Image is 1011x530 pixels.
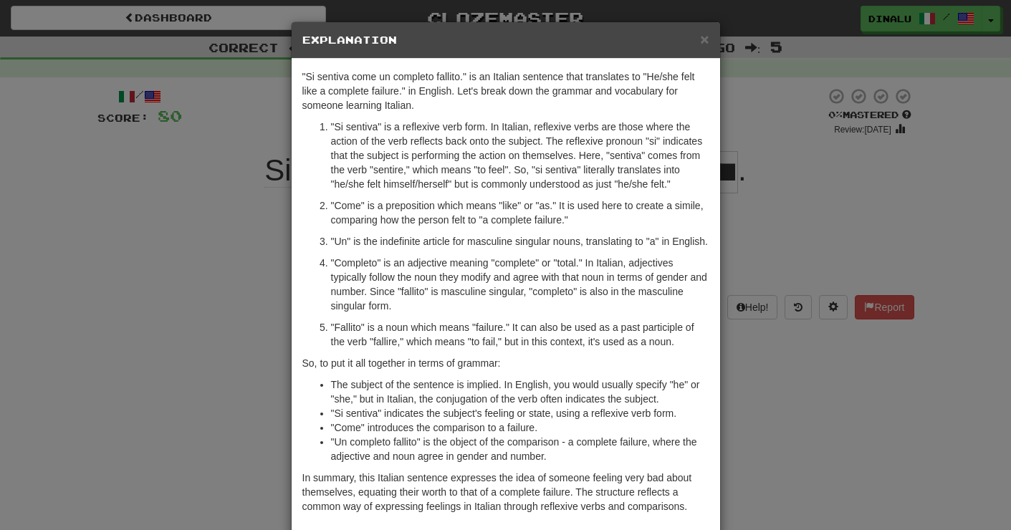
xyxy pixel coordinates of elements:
p: "Si sentiva come un completo fallito." is an Italian sentence that translates to "He/she felt lik... [302,69,709,112]
button: Close [700,32,709,47]
p: So, to put it all together in terms of grammar: [302,356,709,370]
span: × [700,31,709,47]
p: "Come" is a preposition which means "like" or "as." It is used here to create a simile, comparing... [331,198,709,227]
p: "Si sentiva" is a reflexive verb form. In Italian, reflexive verbs are those where the action of ... [331,120,709,191]
li: "Come" introduces the comparison to a failure. [331,420,709,435]
p: "Un" is the indefinite article for masculine singular nouns, translating to "a" in English. [331,234,709,249]
li: The subject of the sentence is implied. In English, you would usually specify "he" or "she," but ... [331,377,709,406]
li: "Un completo fallito" is the object of the comparison - a complete failure, where the adjective a... [331,435,709,463]
p: "Fallito" is a noun which means "failure." It can also be used as a past participle of the verb "... [331,320,709,349]
p: "Completo" is an adjective meaning "complete" or "total." In Italian, adjectives typically follow... [331,256,709,313]
p: In summary, this Italian sentence expresses the idea of someone feeling very bad about themselves... [302,471,709,514]
li: "Si sentiva" indicates the subject's feeling or state, using a reflexive verb form. [331,406,709,420]
h5: Explanation [302,33,709,47]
